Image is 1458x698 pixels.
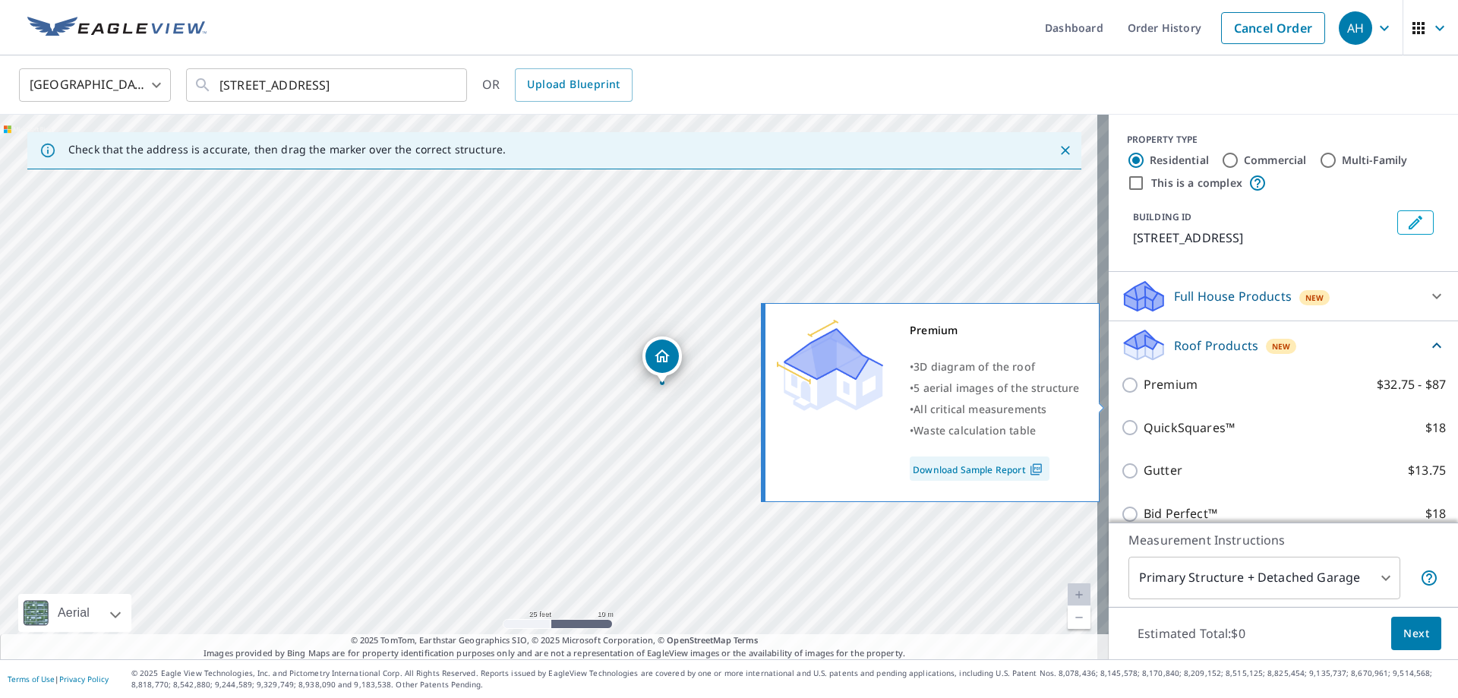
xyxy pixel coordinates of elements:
p: $18 [1425,504,1446,523]
span: Next [1403,624,1429,643]
span: All critical measurements [914,402,1046,416]
button: Next [1391,617,1441,651]
button: Edit building 1 [1397,210,1434,235]
span: Your report will include the primary structure and a detached garage if one exists. [1420,569,1438,587]
a: Download Sample Report [910,456,1049,481]
p: Measurement Instructions [1128,531,1438,549]
img: Premium [777,320,883,411]
p: Bid Perfect™ [1144,504,1217,523]
label: Commercial [1244,153,1307,168]
span: 3D diagram of the roof [914,359,1035,374]
label: This is a complex [1151,175,1242,191]
img: EV Logo [27,17,207,39]
p: [STREET_ADDRESS] [1133,229,1391,247]
div: Aerial [53,594,94,632]
a: Cancel Order [1221,12,1325,44]
button: Close [1056,141,1075,160]
div: Primary Structure + Detached Garage [1128,557,1400,599]
a: Terms of Use [8,674,55,684]
p: © 2025 Eagle View Technologies, Inc. and Pictometry International Corp. All Rights Reserved. Repo... [131,668,1450,690]
div: Roof ProductsNew [1121,327,1446,363]
div: [GEOGRAPHIC_DATA] [19,64,171,106]
p: Full House Products [1174,287,1292,305]
img: Pdf Icon [1026,463,1046,476]
a: Current Level 20, Zoom In Disabled [1068,583,1090,606]
span: New [1305,292,1324,304]
a: Upload Blueprint [515,68,632,102]
span: © 2025 TomTom, Earthstar Geographics SIO, © 2025 Microsoft Corporation, © [351,634,759,647]
span: Waste calculation table [914,423,1036,437]
div: • [910,356,1080,377]
span: Upload Blueprint [527,75,620,94]
p: Premium [1144,375,1198,394]
p: Estimated Total: $0 [1125,617,1258,650]
span: 5 aerial images of the structure [914,381,1079,395]
a: Privacy Policy [59,674,109,684]
a: OpenStreetMap [667,634,731,646]
div: AH [1339,11,1372,45]
p: | [8,674,109,684]
p: BUILDING ID [1133,210,1191,223]
div: Dropped pin, building 1, Residential property, 4605 Stilesboro Rd NW Kennesaw, GA 30152 [642,336,682,384]
a: Current Level 20, Zoom Out [1068,606,1090,629]
p: QuickSquares™ [1144,418,1235,437]
p: $13.75 [1408,461,1446,480]
div: • [910,420,1080,441]
label: Residential [1150,153,1209,168]
input: Search by address or latitude-longitude [219,64,436,106]
div: Premium [910,320,1080,341]
div: PROPERTY TYPE [1127,133,1440,147]
label: Multi-Family [1342,153,1408,168]
p: $18 [1425,418,1446,437]
div: • [910,377,1080,399]
div: • [910,399,1080,420]
p: Roof Products [1174,336,1258,355]
div: Aerial [18,594,131,632]
span: New [1272,340,1291,352]
p: Check that the address is accurate, then drag the marker over the correct structure. [68,143,506,156]
a: Terms [734,634,759,646]
p: Gutter [1144,461,1182,480]
p: $32.75 - $87 [1377,375,1446,394]
div: OR [482,68,633,102]
div: Full House ProductsNew [1121,278,1446,314]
